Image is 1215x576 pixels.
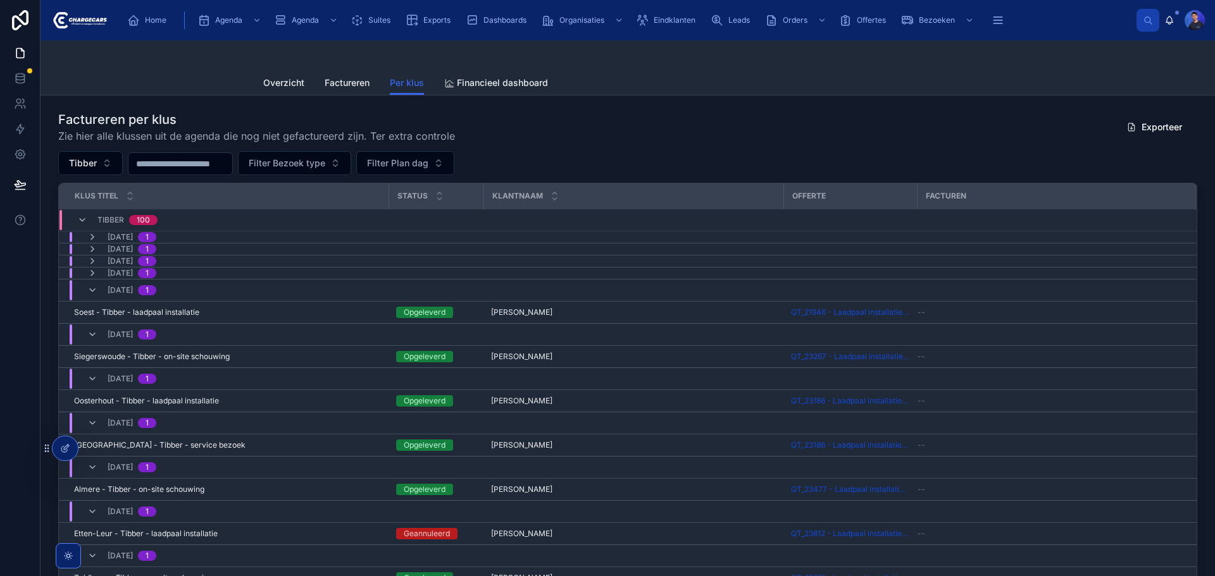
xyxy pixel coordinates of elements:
[97,215,124,225] span: Tibber
[791,307,909,317] a: QT_21946 - Laadpaal installatie - QT_21946
[146,462,149,472] div: 1
[538,9,630,32] a: Organisaties
[146,506,149,517] div: 1
[108,374,133,384] span: [DATE]
[632,9,704,32] a: Eindklanten
[368,15,390,25] span: Suites
[108,268,133,278] span: [DATE]
[123,9,175,32] a: Home
[918,352,925,362] span: --
[791,440,909,450] a: QT_23186 - Laadpaal installatie - QT_23186
[654,15,695,25] span: Eindklanten
[791,484,909,494] a: QT_23477 - Laadpaal installatie - QT_23477
[761,9,833,32] a: Orders
[146,374,149,384] div: 1
[918,440,925,450] span: --
[74,396,219,406] span: Oosterhout - Tibber - laadpaal installatie
[69,157,97,169] span: Tibber
[137,215,150,225] div: 100
[404,484,445,495] div: Opgeleverd
[194,9,268,32] a: Agenda
[263,71,304,97] a: Overzicht
[108,244,133,254] span: [DATE]
[919,15,955,25] span: Bezoeken
[74,529,218,539] span: Etten-Leur - Tibber - laadpaal installatie
[146,329,149,340] div: 1
[491,352,552,362] span: [PERSON_NAME]
[835,9,895,32] a: Offertes
[146,268,149,278] div: 1
[491,484,552,494] span: [PERSON_NAME]
[404,351,445,362] div: Opgeleverd
[918,396,925,406] span: --
[58,111,455,128] h1: Factureren per klus
[444,71,548,97] a: Financieel dashboard
[215,15,242,25] span: Agenda
[145,15,166,25] span: Home
[108,232,133,242] span: [DATE]
[390,71,424,95] a: Per klus
[918,307,925,317] span: --
[791,529,909,539] a: QT_23812 - Laadpaal installatie - QT_23812
[491,529,552,539] span: [PERSON_NAME]
[249,157,325,169] span: Filter Bezoek type
[146,256,149,266] div: 1
[1116,116,1192,138] button: Exporteer
[462,9,535,32] a: Dashboards
[146,551,149,561] div: 1
[117,6,1137,34] div: scrollable content
[108,462,133,472] span: [DATE]
[356,151,454,175] button: Select Button
[492,191,543,201] span: Klantnaam
[457,77,548,89] span: Financieel dashboard
[918,484,925,494] span: --
[918,529,925,539] span: --
[397,191,428,201] span: Status
[404,395,445,407] div: Opgeleverd
[404,439,445,451] div: Opgeleverd
[791,396,909,406] span: QT_23186 - Laadpaal installatie - QT_23186
[146,244,149,254] div: 1
[108,506,133,517] span: [DATE]
[108,551,133,561] span: [DATE]
[857,15,886,25] span: Offertes
[270,9,344,32] a: Agenda
[791,352,909,362] a: QT_23267 - Laadpaal installatie - QT_23267
[74,307,199,317] span: Soest - Tibber - laadpaal installatie
[491,307,552,317] span: [PERSON_NAME]
[146,285,149,295] div: 1
[292,15,319,25] span: Agenda
[707,9,759,32] a: Leads
[58,128,455,144] span: Zie hier alle klussen uit de agenda die nog niet gefactureerd zijn. Ter extra controle
[347,9,399,32] a: Suites
[404,307,445,318] div: Opgeleverd
[146,232,149,242] div: 1
[108,418,133,428] span: [DATE]
[783,15,807,25] span: Orders
[74,440,246,450] span: [GEOGRAPHIC_DATA] - Tibber - service bezoek
[325,77,370,89] span: Factureren
[58,151,123,175] button: Select Button
[404,528,450,539] div: Geannuleerd
[926,191,966,201] span: Facturen
[325,71,370,97] a: Factureren
[108,256,133,266] span: [DATE]
[75,191,118,201] span: Klus titel
[146,418,149,428] div: 1
[74,484,204,494] span: Almere - Tibber - on-site schouwing
[728,15,750,25] span: Leads
[263,77,304,89] span: Overzicht
[390,77,424,89] span: Per klus
[792,191,826,201] span: Offerte
[402,9,459,32] a: Exports
[423,15,451,25] span: Exports
[108,285,133,295] span: [DATE]
[491,396,552,406] span: [PERSON_NAME]
[108,329,133,340] span: [DATE]
[367,157,428,169] span: Filter Plan dag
